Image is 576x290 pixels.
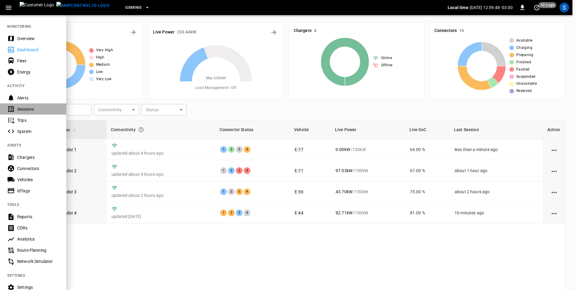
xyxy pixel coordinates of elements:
div: Reports [17,214,59,220]
div: Connectors [17,165,59,172]
div: Trips [17,117,59,123]
div: profile-icon [559,3,569,12]
div: Overview [17,36,59,42]
div: Route Planning [17,247,59,253]
span: Geminis [125,4,142,11]
div: Sessions [17,106,59,112]
div: Analytics [17,236,59,242]
div: Vehicles [17,177,59,183]
div: Alerts [17,95,59,101]
span: 10 s ago [539,2,556,8]
button: set refresh interval [532,3,542,12]
p: Local time [448,5,468,11]
div: Energy [17,69,59,75]
div: IdTags [17,188,59,194]
div: CDRs [17,225,59,231]
div: Dashboard [17,47,59,53]
img: Customer Logo [20,2,54,13]
img: ampcontrol.io logo [56,2,110,9]
p: [DATE] 12:59:48 -03:00 [470,5,513,11]
div: Fleet [17,58,59,64]
div: Network Simulator [17,258,59,264]
div: System [17,128,59,134]
div: Chargers [17,154,59,160]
